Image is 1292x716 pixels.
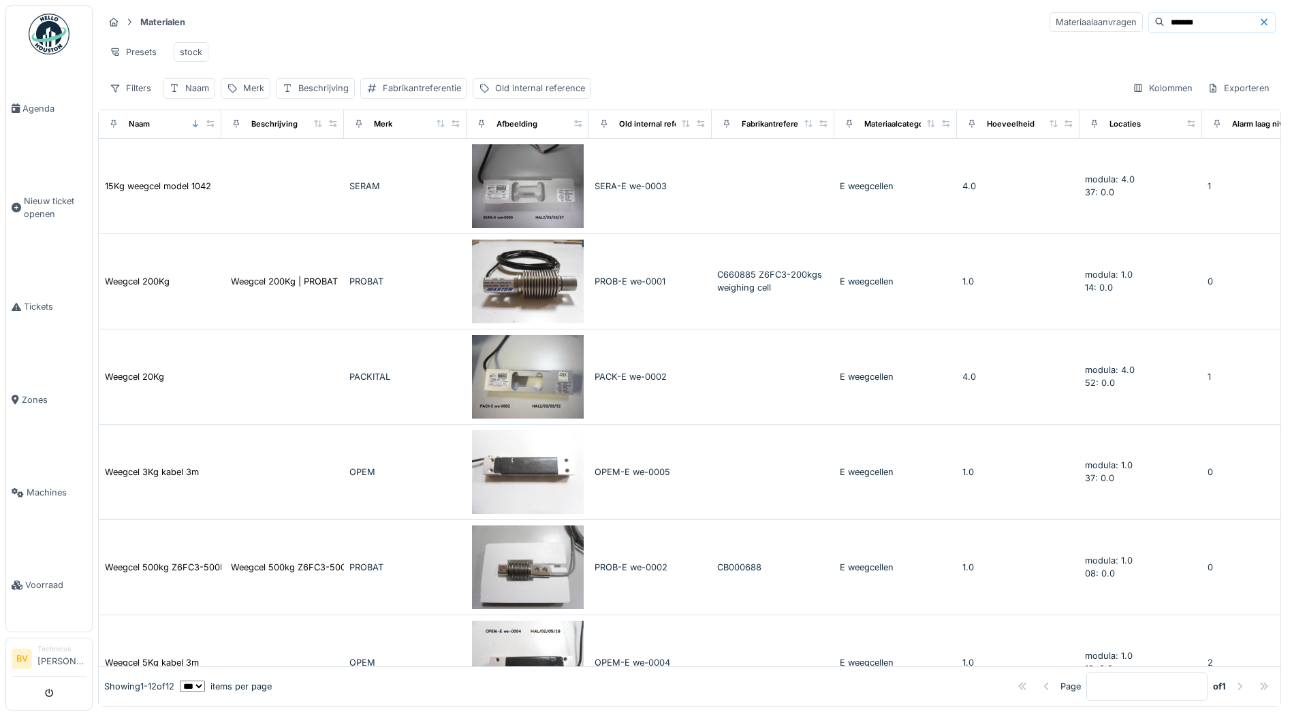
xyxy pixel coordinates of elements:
[251,118,298,130] div: Beschrijving
[349,275,461,288] div: PROBAT
[27,486,86,499] span: Machines
[1085,378,1115,388] span: 52: 0.0
[962,180,1074,193] div: 4.0
[105,370,164,383] div: Weegcel 20Kg
[1085,270,1133,280] span: modula: 1.0
[962,561,1074,574] div: 1.0
[6,154,92,261] a: Nieuw ticket openen
[37,644,86,673] li: [PERSON_NAME]
[12,644,86,677] a: BV Technicus[PERSON_NAME]
[840,180,951,193] div: E weegcellen
[104,42,163,62] div: Presets
[962,370,1074,383] div: 4.0
[595,561,706,574] div: PROB-E we-0002
[135,16,191,29] strong: Materialen
[495,82,585,95] div: Old internal reference
[349,180,461,193] div: SERAM
[717,561,829,574] div: CB000688
[840,656,951,669] div: E weegcellen
[180,46,202,59] div: stock
[37,644,86,654] div: Technicus
[231,275,338,288] div: Weegcel 200Kg | PROBAT
[104,78,157,98] div: Filters
[840,275,951,288] div: E weegcellen
[22,102,86,115] span: Agenda
[105,275,170,288] div: Weegcel 200Kg
[6,62,92,154] a: Agenda
[472,621,584,704] img: Weegcel 5Kg kabel 3m
[962,466,1074,478] div: 1.0
[104,680,174,693] div: Showing 1 - 12 of 12
[105,656,199,669] div: Weegcel 5Kg kabel 3m
[1085,568,1115,579] span: 08: 0.0
[1060,680,1081,693] div: Page
[472,335,584,419] img: Weegcel 20Kg
[595,180,706,193] div: SERA-E we-0003
[472,144,584,228] img: 15Kg weegcel model 1042
[595,275,706,288] div: PROB-E we-0001
[1085,187,1114,197] span: 37: 0.0
[6,539,92,632] a: Voorraad
[1201,78,1276,98] div: Exporteren
[595,466,706,478] div: OPEM-E we-0005
[185,82,209,95] div: Naam
[1085,473,1114,483] span: 37: 0.0
[864,118,933,130] div: Materiaalcategorie
[25,579,86,591] span: Voorraad
[497,118,537,130] div: Afbeelding
[22,393,86,406] span: Zones
[383,82,461,95] div: Fabrikantreferentie
[1085,664,1113,674] span: 18: 0.0
[298,82,349,95] div: Beschrijving
[472,430,584,514] img: Weegcel 3Kg kabel 3m
[105,561,233,574] div: Weegcel 500kg Z6FC3-500KG
[1085,174,1135,184] span: modula: 4.0
[1085,282,1113,293] span: 14: 0.0
[6,446,92,539] a: Machines
[962,275,1074,288] div: 1.0
[105,180,211,193] div: 15Kg weegcel model 1042
[840,466,951,478] div: E weegcellen
[962,656,1074,669] div: 1.0
[595,370,706,383] div: PACK-E we-0002
[243,82,264,95] div: Merk
[6,353,92,446] a: Zones
[1213,680,1226,693] strong: of 1
[24,195,86,221] span: Nieuw ticket openen
[840,370,951,383] div: E weegcellen
[349,370,461,383] div: PACKITAL
[595,656,706,669] div: OPEM-E we-0004
[129,118,150,130] div: Naam
[987,118,1035,130] div: Hoeveelheid
[717,268,829,294] div: C660885 Z6FC3-200kgs weighing cell
[349,561,461,574] div: PROBAT
[231,561,401,574] div: Weegcel 500kg Z6FC3-500KG | PROBAT
[742,118,813,130] div: Fabrikantreferentie
[1085,555,1133,566] span: modula: 1.0
[6,261,92,353] a: Tickets
[29,14,69,54] img: Badge_color-CXgf-gQk.svg
[180,680,272,693] div: items per page
[840,561,951,574] div: E weegcellen
[105,466,199,478] div: Weegcel 3Kg kabel 3m
[1050,12,1143,32] div: Materiaalaanvragen
[1085,651,1133,661] span: modula: 1.0
[1085,365,1135,375] span: modula: 4.0
[472,525,584,609] img: Weegcel 500kg Z6FC3-500KG
[619,118,701,130] div: Old internal reference
[1109,118,1141,130] div: Locaties
[24,300,86,313] span: Tickets
[1126,78,1199,98] div: Kolommen
[472,240,584,323] img: Weegcel 200Kg
[12,649,32,669] li: BV
[374,118,392,130] div: Merk
[1085,460,1133,470] span: modula: 1.0
[349,466,461,478] div: OPEM
[349,656,461,669] div: OPEM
